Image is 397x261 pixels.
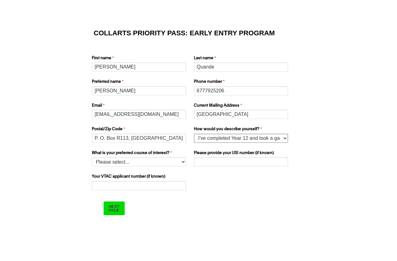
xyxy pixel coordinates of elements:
[104,201,124,215] input: Next Page
[92,134,186,143] input: Postal/Zip Code
[92,86,186,95] input: Preferred name
[92,110,186,119] input: Email
[92,55,188,63] label: First name
[94,30,303,36] h1: COLLARTS PRIORITY PASS: EARLY ENTRY PROGRAM
[194,62,288,72] input: Last name
[92,126,188,134] label: Postal/Zip Code
[194,55,290,63] label: Last name
[194,150,290,157] label: Please provide your USI number (if known)
[194,103,290,110] label: Current Mailing Address
[194,126,290,134] label: How would you describe yourself?
[92,103,188,110] label: Email
[194,134,288,143] select: How would you describe yourself?
[92,62,186,72] input: First name
[92,150,188,157] label: What is your preferred course of interest?
[194,79,290,86] label: Phone number
[194,157,288,166] input: Please provide your USI number (if known)
[194,86,288,95] input: Phone number
[92,181,186,190] input: Your VTAC applicant number (if known)
[194,110,288,119] input: Current Mailing Address
[92,79,188,86] label: Preferred name
[92,157,186,166] select: What is your preferred course of interest?
[92,174,188,181] label: Your VTAC applicant number (if known)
